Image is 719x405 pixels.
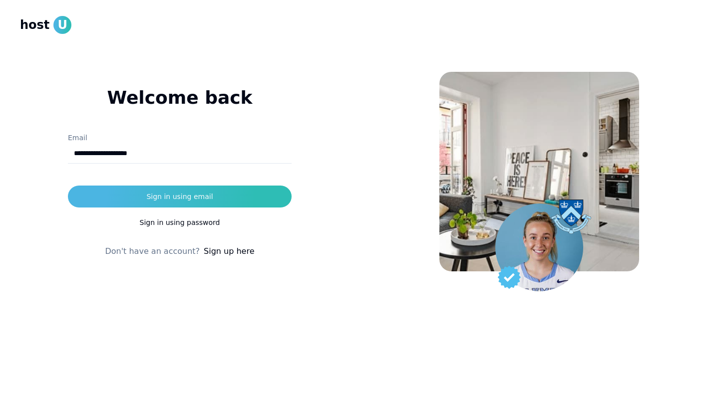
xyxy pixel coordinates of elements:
span: Don't have an account? [105,245,200,257]
div: Sign in using email [146,192,213,202]
button: Sign in using password [68,211,292,233]
img: Columbia university [551,200,591,234]
a: Sign up here [204,245,254,257]
button: Sign in using email [68,186,292,207]
img: House Background [439,72,639,271]
h1: Welcome back [68,88,292,108]
a: hostU [20,16,71,34]
span: host [20,17,49,33]
label: Email [68,134,87,142]
img: Student [495,203,583,291]
span: U [53,16,71,34]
